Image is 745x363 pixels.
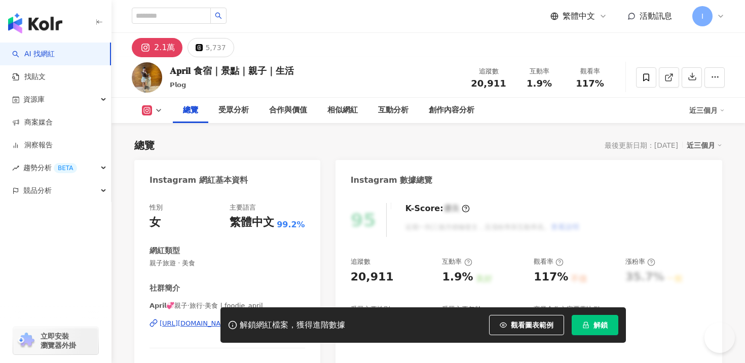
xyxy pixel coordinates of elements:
span: 𝗔𝗽𝗿𝗶𝗹💞親子·旅行·美食 | foodie_april [150,301,305,310]
div: 相似網紅 [327,104,358,116]
div: 社群簡介 [150,283,180,294]
div: 創作內容分析 [429,104,474,116]
div: Instagram 數據總覽 [351,175,433,186]
div: 1.9% [442,269,473,285]
div: 5,737 [205,41,226,55]
div: 性別 [150,203,163,212]
div: 𝐀𝐩𝐫𝐢𝐥 食宿｜景點｜親子｜生活 [170,64,294,77]
div: 繁體中文 [230,215,274,230]
div: 近三個月 [689,102,725,118]
div: BETA [54,163,77,173]
img: chrome extension [16,333,36,349]
div: 觀看率 [534,257,564,266]
img: logo [8,13,62,33]
img: KOL Avatar [132,62,162,93]
span: 活動訊息 [640,11,672,21]
span: lock [582,321,589,329]
span: search [215,12,222,19]
div: 2.1萬 [154,41,175,55]
span: 99.2% [277,219,305,230]
span: 競品分析 [23,179,52,202]
div: 解鎖網紅檔案，獲得進階數據 [240,320,345,331]
button: 觀看圖表範例 [489,315,564,335]
button: 解鎖 [572,315,618,335]
div: 總覽 [183,104,198,116]
div: 合作與價值 [269,104,307,116]
div: 追蹤數 [469,66,508,76]
span: 117% [576,78,604,89]
span: 立即安裝 瀏覽器外掛 [41,332,76,350]
div: 受眾主要年齡 [442,305,481,314]
div: 20,911 [351,269,394,285]
span: 1.9% [527,78,552,89]
div: Instagram 網紅基本資料 [150,175,248,186]
div: 女 [150,215,161,230]
div: 互動率 [442,257,472,266]
a: searchAI 找網紅 [12,49,55,59]
div: 網紅類型 [150,246,180,256]
div: 受眾分析 [218,104,249,116]
div: 追蹤數 [351,257,370,266]
a: 洞察報告 [12,140,53,150]
div: K-Score : [405,203,470,214]
div: 117% [534,269,568,285]
a: chrome extension立即安裝 瀏覽器外掛 [13,327,98,354]
span: 繁體中文 [563,11,595,22]
span: 趨勢分析 [23,156,77,179]
div: 近三個月 [687,139,722,152]
span: 解鎖 [593,321,608,329]
span: I [701,11,703,22]
span: 親子旅遊 · 美食 [150,259,305,268]
div: 主要語言 [230,203,256,212]
div: 商業合作內容覆蓋比例 [534,305,600,314]
div: 觀看率 [571,66,609,76]
div: 漲粉率 [625,257,655,266]
button: 2.1萬 [132,38,182,57]
span: rise [12,165,19,172]
button: 5,737 [188,38,234,57]
span: 觀看圖表範例 [511,321,553,329]
div: 總覽 [134,138,155,152]
div: 互動分析 [378,104,408,116]
div: 互動率 [520,66,558,76]
a: 商案媒合 [12,117,53,128]
a: 找貼文 [12,72,46,82]
div: 最後更新日期：[DATE] [605,141,678,149]
div: 受眾主要性別 [351,305,390,314]
span: 資源庫 [23,88,45,111]
span: 20,911 [471,78,506,89]
span: 𝗣𝗹𝗼𝗴 [170,81,186,89]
